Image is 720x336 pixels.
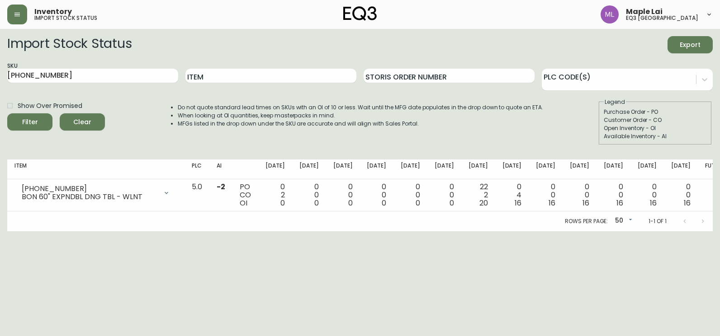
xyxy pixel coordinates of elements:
[22,193,157,201] div: BON 60" EXPNDBL DNG TBL - WLNT
[280,198,285,208] span: 0
[611,214,634,229] div: 50
[60,113,105,131] button: Clear
[314,198,319,208] span: 0
[638,183,657,207] div: 0 0
[479,198,488,208] span: 20
[326,159,360,179] th: [DATE]
[583,198,589,208] span: 16
[604,124,707,132] div: Open Inventory - OI
[664,159,698,179] th: [DATE]
[675,39,706,51] span: Export
[360,159,393,179] th: [DATE]
[427,159,461,179] th: [DATE]
[565,217,608,225] p: Rows per page:
[34,8,72,15] span: Inventory
[292,159,326,179] th: [DATE]
[258,159,292,179] th: [DATE]
[7,36,132,53] h2: Import Stock Status
[393,159,427,179] th: [DATE]
[367,183,386,207] div: 0 0
[469,183,488,207] div: 22 2
[549,198,555,208] span: 16
[536,183,555,207] div: 0 0
[604,132,707,140] div: Available Inventory - AI
[671,183,691,207] div: 0 0
[563,159,597,179] th: [DATE]
[668,36,713,53] button: Export
[34,15,97,21] h5: import stock status
[604,108,707,116] div: Purchase Order - PO
[7,113,52,131] button: Filter
[570,183,589,207] div: 0 0
[604,98,626,106] legend: Legend
[22,117,38,128] div: Filter
[185,159,209,179] th: PLC
[626,8,663,15] span: Maple Lai
[299,183,319,207] div: 0 0
[14,183,177,203] div: [PHONE_NUMBER]BON 60" EXPNDBL DNG TBL - WLNT
[502,183,522,207] div: 0 4
[178,103,543,112] li: Do not quote standard lead times on SKUs with an OI of 10 or less. Wait until the MFG date popula...
[616,198,623,208] span: 16
[401,183,420,207] div: 0 0
[650,198,657,208] span: 16
[348,198,353,208] span: 0
[333,183,353,207] div: 0 0
[597,159,630,179] th: [DATE]
[435,183,454,207] div: 0 0
[515,198,521,208] span: 16
[343,6,377,21] img: logo
[416,198,420,208] span: 0
[178,120,543,128] li: MFGs listed in the drop down under the SKU are accurate and will align with Sales Portal.
[604,116,707,124] div: Customer Order - CO
[240,198,247,208] span: OI
[450,198,454,208] span: 0
[382,198,386,208] span: 0
[626,15,698,21] h5: eq3 [GEOGRAPHIC_DATA]
[209,159,232,179] th: AI
[461,159,495,179] th: [DATE]
[67,117,98,128] span: Clear
[217,182,225,192] span: -2
[684,198,691,208] span: 16
[240,183,251,207] div: PO CO
[601,5,619,23] img: 61e28cffcf8cc9f4e300d877dd684943
[178,112,543,120] li: When looking at OI quantities, keep masterpacks in mind.
[265,183,285,207] div: 0 2
[22,185,157,193] div: [PHONE_NUMBER]
[185,179,209,211] td: 5.0
[630,159,664,179] th: [DATE]
[495,159,529,179] th: [DATE]
[604,183,623,207] div: 0 0
[529,159,563,179] th: [DATE]
[649,217,667,225] p: 1-1 of 1
[18,101,82,111] span: Show Over Promised
[7,159,185,179] th: Item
